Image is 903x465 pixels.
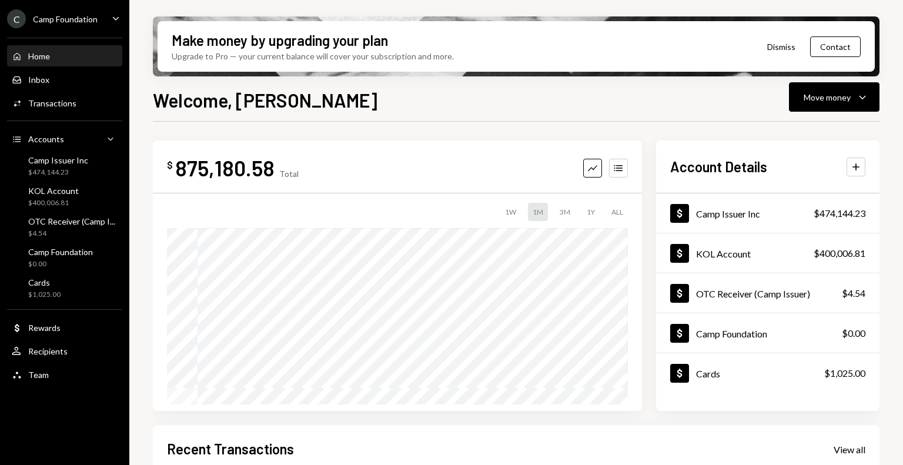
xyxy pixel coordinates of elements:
[814,246,865,260] div: $400,006.81
[7,128,122,149] a: Accounts
[28,155,88,165] div: Camp Issuer Inc
[7,9,26,28] div: C
[172,31,388,50] div: Make money by upgrading your plan
[167,159,173,171] div: $
[28,216,115,226] div: OTC Receiver (Camp I...
[33,14,98,24] div: Camp Foundation
[696,208,760,219] div: Camp Issuer Inc
[279,169,299,179] div: Total
[696,328,767,339] div: Camp Foundation
[28,290,61,300] div: $1,025.00
[582,203,600,221] div: 1Y
[528,203,548,221] div: 1M
[28,186,79,196] div: KOL Account
[28,323,61,333] div: Rewards
[824,366,865,380] div: $1,025.00
[7,152,122,180] a: Camp Issuer Inc$474,144.23
[842,326,865,340] div: $0.00
[7,364,122,385] a: Team
[696,248,751,259] div: KOL Account
[28,75,49,85] div: Inbox
[153,88,377,112] h1: Welcome, [PERSON_NAME]
[607,203,628,221] div: ALL
[7,45,122,66] a: Home
[28,168,88,178] div: $474,144.23
[175,155,275,181] div: 875,180.58
[7,182,122,210] a: KOL Account$400,006.81
[842,286,865,300] div: $4.54
[656,353,879,393] a: Cards$1,025.00
[28,134,64,144] div: Accounts
[28,51,50,61] div: Home
[28,259,93,269] div: $0.00
[28,229,115,239] div: $4.54
[7,340,122,362] a: Recipients
[28,346,68,356] div: Recipients
[500,203,521,221] div: 1W
[696,288,810,299] div: OTC Receiver (Camp Issuer)
[656,193,879,233] a: Camp Issuer Inc$474,144.23
[7,243,122,272] a: Camp Foundation$0.00
[28,370,49,380] div: Team
[656,233,879,273] a: KOL Account$400,006.81
[28,247,93,257] div: Camp Foundation
[7,317,122,338] a: Rewards
[28,198,79,208] div: $400,006.81
[804,91,851,103] div: Move money
[834,443,865,456] a: View all
[7,69,122,90] a: Inbox
[555,203,575,221] div: 3M
[167,439,294,459] h2: Recent Transactions
[696,368,720,379] div: Cards
[28,98,76,108] div: Transactions
[752,33,810,61] button: Dismiss
[7,274,122,302] a: Cards$1,025.00
[656,273,879,313] a: OTC Receiver (Camp Issuer)$4.54
[810,36,861,57] button: Contact
[814,206,865,220] div: $474,144.23
[7,213,122,241] a: OTC Receiver (Camp I...$4.54
[834,444,865,456] div: View all
[789,82,879,112] button: Move money
[670,157,767,176] h2: Account Details
[28,277,61,287] div: Cards
[172,50,454,62] div: Upgrade to Pro — your current balance will cover your subscription and more.
[7,92,122,113] a: Transactions
[656,313,879,353] a: Camp Foundation$0.00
